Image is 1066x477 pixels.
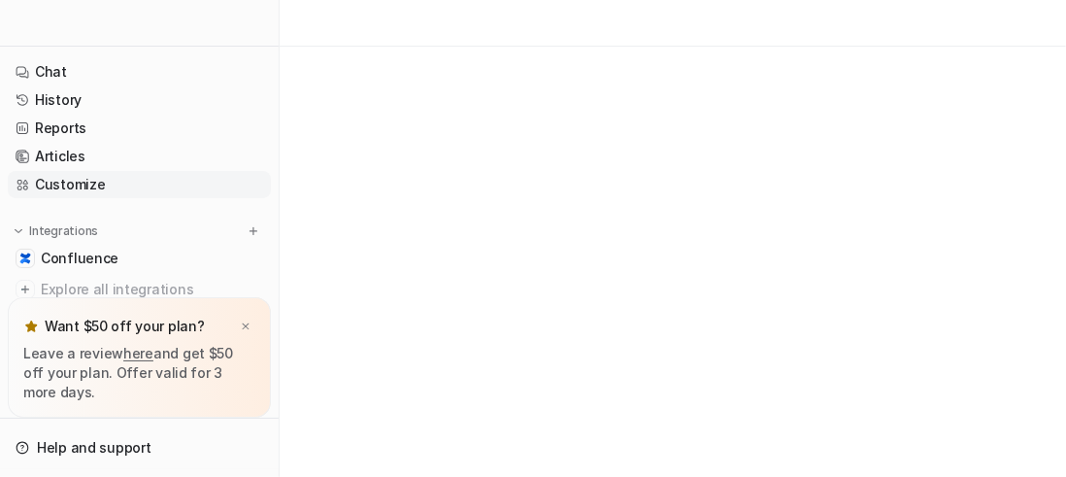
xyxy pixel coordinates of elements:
[41,274,263,305] span: Explore all integrations
[23,344,255,402] p: Leave a review and get $50 off your plan. Offer valid for 3 more days.
[8,434,271,461] a: Help and support
[16,280,35,299] img: explore all integrations
[8,58,271,85] a: Chat
[45,317,205,336] p: Want $50 off your plan?
[247,224,260,238] img: menu_add.svg
[8,171,271,198] a: Customize
[123,345,153,361] a: here
[8,143,271,170] a: Articles
[19,253,31,264] img: Confluence
[8,245,271,272] a: ConfluenceConfluence
[29,223,98,239] p: Integrations
[41,249,118,268] span: Confluence
[8,115,271,142] a: Reports
[8,86,271,114] a: History
[12,224,25,238] img: expand menu
[23,319,39,334] img: star
[240,321,251,333] img: x
[8,276,271,303] a: Explore all integrations
[8,221,104,241] button: Integrations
